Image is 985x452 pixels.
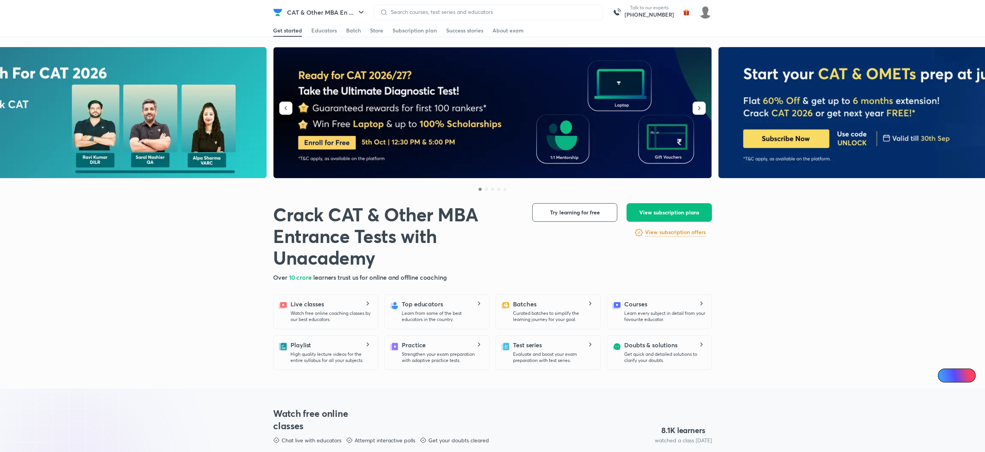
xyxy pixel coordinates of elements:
[624,310,705,323] p: Learn every subject in detail from your favourite educator.
[951,372,971,379] span: Ai Doubts
[645,228,706,237] a: View subscription offers
[661,425,705,435] h4: 8.1 K learners
[624,351,705,364] p: Get quick and detailed solutions to clarify your doubts.
[627,203,712,222] button: View subscription plans
[273,24,302,37] a: Get started
[624,340,678,350] h5: Doubts & solutions
[273,27,302,34] div: Get started
[282,437,341,444] p: Chat live with educators
[273,8,282,17] img: Company Logo
[625,5,674,11] p: Talk to our experts
[282,5,370,20] button: CAT & Other MBA En ...
[370,24,383,37] a: Store
[609,5,625,20] img: call-us
[938,369,976,382] a: Ai Doubts
[492,27,524,34] div: About exam
[680,6,693,19] img: avatar
[290,340,311,350] h5: Playlist
[492,24,524,37] a: About exam
[289,273,313,281] span: 10 crore
[645,228,706,236] h6: View subscription offers
[370,27,383,34] div: Store
[446,24,483,37] a: Success stories
[402,351,483,364] p: Strengthen your exam preparation with adaptive practice tests.
[513,299,536,309] h5: Batches
[290,351,372,364] p: High quality lecture videos for the entire syllabus for all your subjects.
[346,24,361,37] a: Batch
[699,6,712,19] img: Nilesh
[290,299,324,309] h5: Live classes
[532,203,617,222] button: Try learning for free
[273,203,520,268] h1: Crack CAT & Other MBA Entrance Tests with Unacademy
[639,209,699,216] span: View subscription plans
[943,372,949,379] img: Icon
[402,299,443,309] h5: Top educators
[355,437,415,444] p: Attempt interactive polls
[655,437,712,444] p: watched a class [DATE]
[311,27,337,34] div: Educators
[550,209,600,216] span: Try learning for free
[392,27,437,34] div: Subscription plan
[313,273,447,281] span: learners trust us for online and offline coaching
[428,437,489,444] p: Get your doubts cleared
[346,27,361,34] div: Batch
[392,24,437,37] a: Subscription plan
[513,340,542,350] h5: Test series
[513,351,594,364] p: Evaluate and boost your exam preparation with test series.
[402,310,483,323] p: Learn from some of the best educators in the country.
[402,340,426,350] h5: Practice
[311,24,337,37] a: Educators
[513,310,594,323] p: Curated batches to simplify the learning journey for your goal.
[624,299,647,309] h5: Courses
[290,310,372,323] p: Watch free online coaching classes by our best educators.
[625,11,674,19] a: [PHONE_NUMBER]
[273,407,363,432] h3: Watch free online classes
[446,27,483,34] div: Success stories
[273,273,289,281] span: Over
[388,9,596,15] input: Search courses, test series and educators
